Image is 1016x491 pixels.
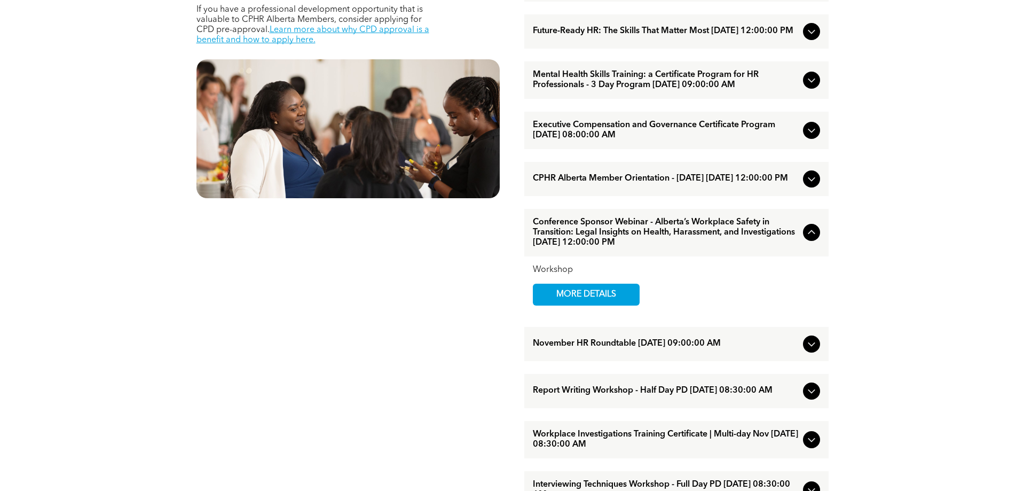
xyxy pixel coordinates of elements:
[533,120,799,141] span: Executive Compensation and Governance Certificate Program [DATE] 08:00:00 AM
[533,339,799,349] span: November HR Roundtable [DATE] 09:00:00 AM
[533,26,799,36] span: Future-Ready HR: The Skills That Matter Most [DATE] 12:00:00 PM
[196,5,423,34] span: If you have a professional development opportunity that is valuable to CPHR Alberta Members, cons...
[544,284,628,305] span: MORE DETAILS
[533,386,799,396] span: Report Writing Workshop - Half Day PD [DATE] 08:30:00 AM
[196,26,429,44] a: Learn more about why CPD approval is a benefit and how to apply here.
[533,217,799,248] span: Conference Sponsor Webinar - Alberta’s Workplace Safety in Transition: Legal Insights on Health, ...
[533,174,799,184] span: CPHR Alberta Member Orientation - [DATE] [DATE] 12:00:00 PM
[533,265,820,275] div: Workshop
[533,430,799,450] span: Workplace Investigations Training Certificate | Multi-day Nov [DATE] 08:30:00 AM
[533,70,799,90] span: Mental Health Skills Training: a Certificate Program for HR Professionals - 3 Day Program [DATE] ...
[533,284,640,306] a: MORE DETAILS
